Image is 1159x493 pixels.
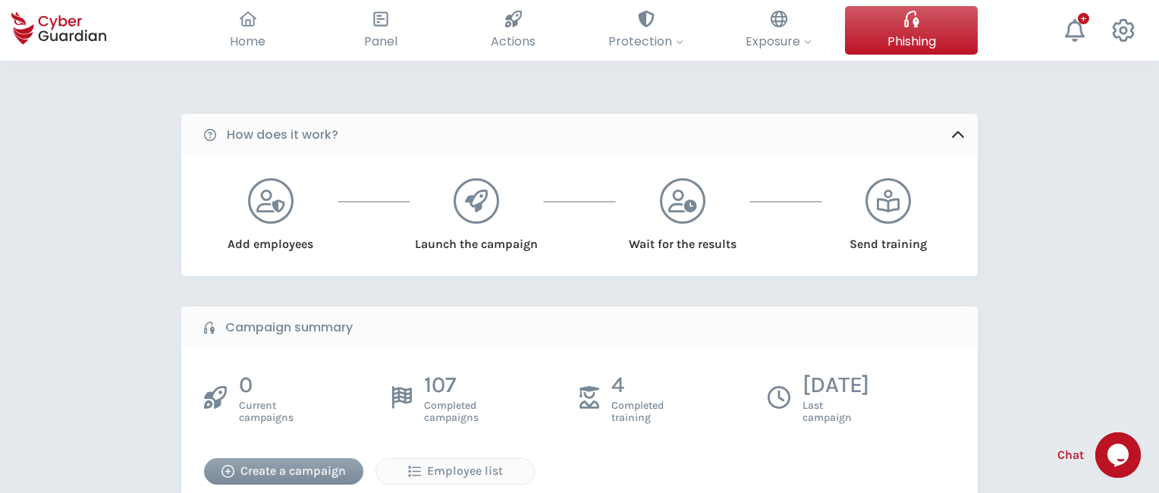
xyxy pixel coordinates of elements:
[388,462,523,480] div: Employee list
[712,6,845,55] button: Exposure
[204,458,363,485] button: Create a campaign
[826,224,951,253] div: Send training
[208,224,333,253] div: Add employees
[803,371,869,400] p: [DATE]
[845,6,978,55] button: Phishing
[1095,432,1144,478] iframe: chat widget
[1057,446,1084,464] span: Chat
[239,400,294,424] span: Current campaigns
[491,32,536,51] span: Actions
[230,32,265,51] span: Home
[375,458,535,485] button: Employee list
[608,32,683,51] span: Protection
[225,319,353,337] b: Campaign summary
[803,400,869,424] span: Last campaign
[887,32,936,51] span: Phishing
[364,32,397,51] span: Panel
[215,462,352,480] div: Create a campaign
[746,32,812,51] span: Exposure
[611,371,664,400] p: 4
[611,400,664,424] span: Completed training
[227,126,338,144] b: How does it work?
[447,6,579,55] button: Actions
[579,6,712,55] button: Protection
[1078,13,1089,24] div: +
[424,400,479,424] span: Completed campaigns
[424,371,479,400] p: 107
[620,224,745,253] div: Wait for the results
[314,6,447,55] button: Panel
[181,6,314,55] button: Home
[414,224,539,253] div: Launch the campaign
[239,371,294,400] p: 0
